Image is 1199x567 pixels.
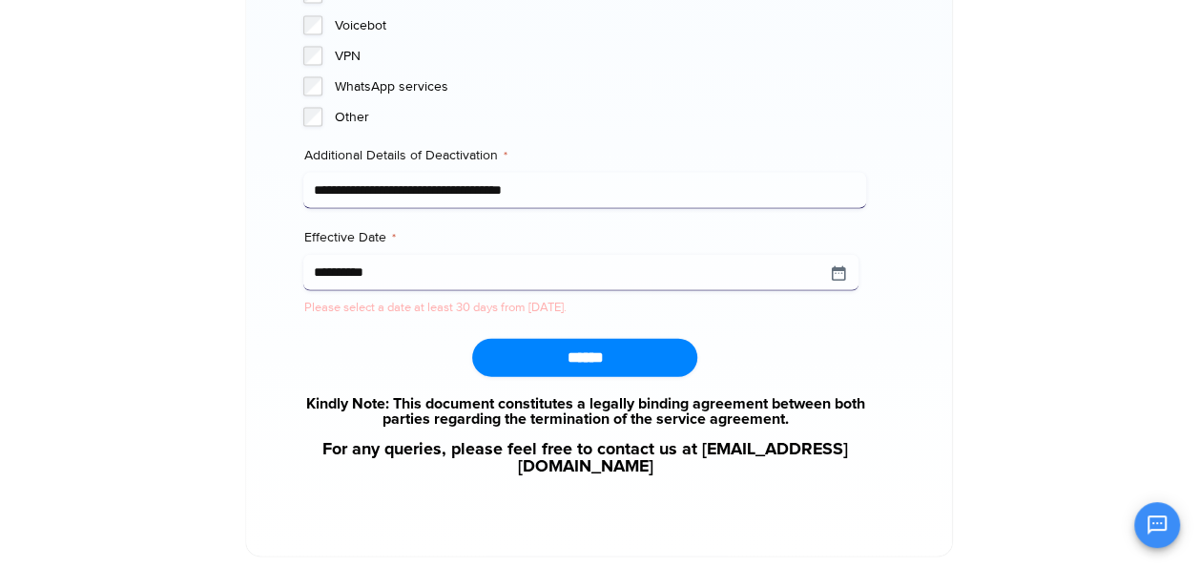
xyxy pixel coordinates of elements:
[303,146,866,165] label: Additional Details of Deactivation
[303,228,866,247] label: Effective Date
[303,441,866,475] a: For any queries, please feel free to contact us at [EMAIL_ADDRESS][DOMAIN_NAME]
[303,396,866,427] a: Kindly Note: This document constitutes a legally binding agreement between both parties regarding...
[334,16,866,35] label: Voicebot
[334,108,866,127] label: Other
[334,77,866,96] label: WhatsApp services
[1134,502,1180,548] button: Open chat
[334,47,866,66] label: VPN
[303,299,866,317] div: Please select a date at least 30 days from [DATE].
